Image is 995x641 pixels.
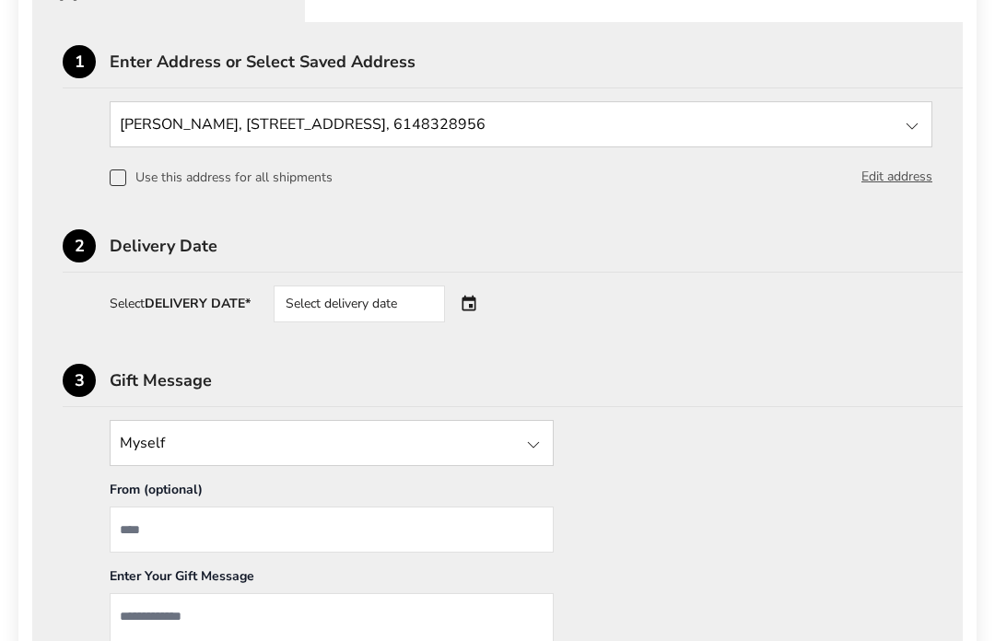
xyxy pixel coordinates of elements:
[861,168,932,188] button: Edit address
[110,54,963,71] div: Enter Address or Select Saved Address
[63,230,96,263] div: 2
[110,373,963,390] div: Gift Message
[110,298,251,311] div: Select
[110,421,554,467] input: State
[110,239,963,255] div: Delivery Date
[110,170,333,187] label: Use this address for all shipments
[274,286,445,323] div: Select delivery date
[110,507,554,554] input: From
[110,568,554,594] div: Enter Your Gift Message
[145,296,251,313] strong: DELIVERY DATE*
[110,102,932,148] input: State
[110,482,554,507] div: From (optional)
[63,365,96,398] div: 3
[63,46,96,79] div: 1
